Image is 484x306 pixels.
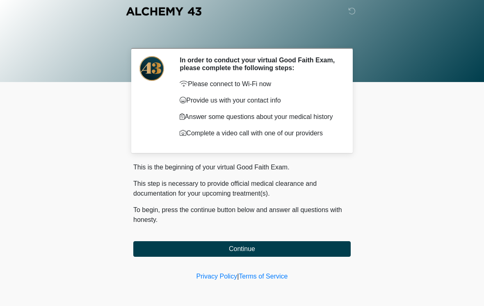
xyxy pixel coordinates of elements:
[180,112,338,122] p: Answer some questions about your medical history
[139,56,164,81] img: Agent Avatar
[133,205,351,225] p: To begin, press the continue button below and answer all questions with honesty.
[237,273,239,280] a: |
[127,30,357,45] h1: ‎ ‎ ‎ ‎
[180,79,338,89] p: Please connect to Wi-Fi now
[125,6,202,16] img: Alchemy 43 Logo
[180,56,338,72] h2: In order to conduct your virtual Good Faith Exam, please complete the following steps:
[239,273,288,280] a: Terms of Service
[180,96,338,105] p: Provide us with your contact info
[133,179,351,199] p: This step is necessary to provide official medical clearance and documentation for your upcoming ...
[180,128,338,138] p: Complete a video call with one of our providers
[133,241,351,257] button: Continue
[196,273,237,280] a: Privacy Policy
[133,162,351,172] p: This is the beginning of your virtual Good Faith Exam.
